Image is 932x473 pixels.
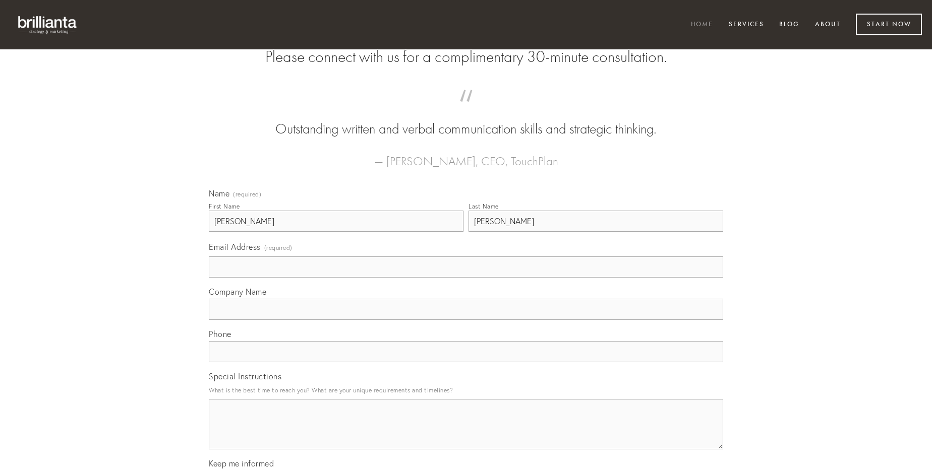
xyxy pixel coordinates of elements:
[469,202,499,210] div: Last Name
[209,458,274,468] span: Keep me informed
[225,100,707,119] span: “
[209,202,240,210] div: First Name
[209,329,231,339] span: Phone
[856,14,922,35] a: Start Now
[209,383,723,397] p: What is the best time to reach you? What are your unique requirements and timelines?
[209,188,229,198] span: Name
[233,191,261,197] span: (required)
[10,10,86,39] img: brillianta - research, strategy, marketing
[808,17,847,33] a: About
[684,17,720,33] a: Home
[209,287,266,297] span: Company Name
[773,17,806,33] a: Blog
[264,241,293,254] span: (required)
[209,242,261,252] span: Email Address
[225,100,707,139] blockquote: Outstanding written and verbal communication skills and strategic thinking.
[722,17,771,33] a: Services
[225,139,707,171] figcaption: — [PERSON_NAME], CEO, TouchPlan
[209,371,281,381] span: Special Instructions
[209,47,723,66] h2: Please connect with us for a complimentary 30-minute consultation.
